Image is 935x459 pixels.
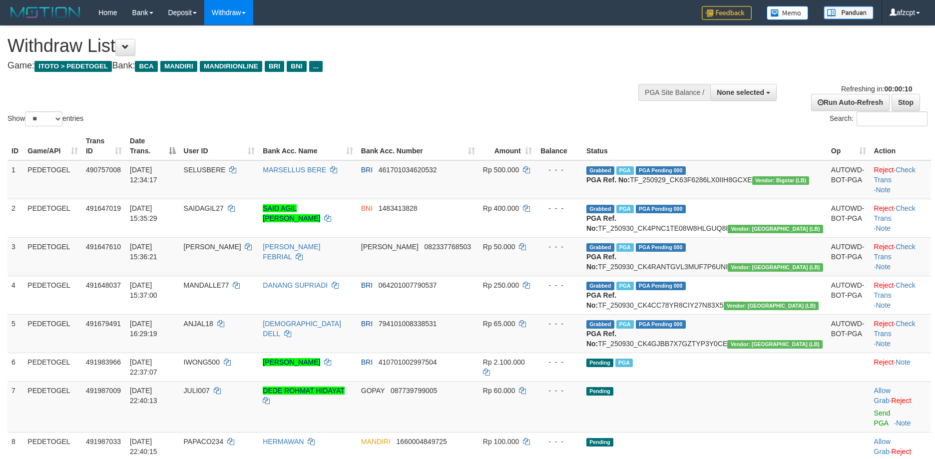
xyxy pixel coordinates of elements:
span: · [874,387,892,405]
span: 491983966 [86,358,121,366]
span: Copy 064201007790537 to clipboard [379,281,437,289]
td: 6 [7,353,23,381]
th: Amount: activate to sort column ascending [479,132,536,160]
a: Reject [874,320,894,328]
span: 491647610 [86,243,121,251]
a: Reject [892,448,912,456]
span: PGA Pending [636,320,686,329]
span: Grabbed [586,166,614,175]
div: - - - [540,386,578,396]
a: Note [876,224,891,232]
span: ITOTO > PEDETOGEL [34,61,112,72]
span: Rp 65.000 [483,320,515,328]
span: [DATE] 15:35:29 [130,204,157,222]
span: Vendor URL: https://dashboard.q2checkout.com/secure [728,225,823,233]
td: PEDETOGEL [23,353,82,381]
a: Reject [874,204,894,212]
span: Marked by afzCS1 [616,282,634,290]
td: PEDETOGEL [23,160,82,199]
a: Check Trans [874,243,916,261]
a: Send PGA [874,409,891,427]
span: ANJAL18 [184,320,213,328]
span: Copy 082337768503 to clipboard [425,243,471,251]
div: - - - [540,203,578,213]
span: MANDIRI [361,438,391,446]
th: Action [870,132,931,160]
td: AUTOWD-BOT-PGA [827,276,870,314]
button: None selected [710,84,777,101]
span: MANDIRIONLINE [200,61,262,72]
td: · [870,353,931,381]
span: [PERSON_NAME] [184,243,241,251]
span: Marked by afzCS1 [616,166,634,175]
a: Reject [892,397,912,405]
span: SELUSBERE [184,166,226,174]
td: TF_250930_CK4CC78YR8CIY27N83X5 [582,276,827,314]
span: [PERSON_NAME] [361,243,419,251]
span: Grabbed [586,282,614,290]
span: IWONG500 [184,358,220,366]
a: [PERSON_NAME] [263,358,320,366]
a: SAID AGIL [PERSON_NAME] [263,204,320,222]
span: Rp 100.000 [483,438,519,446]
th: Trans ID: activate to sort column ascending [82,132,126,160]
span: Copy 461701034620532 to clipboard [379,166,437,174]
label: Search: [830,111,928,126]
span: BRI [361,281,373,289]
a: Note [896,419,911,427]
a: [PERSON_NAME] FEBRIAL [263,243,320,261]
span: Pending [586,387,613,396]
img: MOTION_logo.png [7,5,83,20]
span: BNI [361,204,373,212]
a: Reject [874,281,894,289]
a: Note [876,263,891,271]
span: Copy 1660004849725 to clipboard [397,438,447,446]
b: PGA Ref. No: [586,330,616,348]
a: Check Trans [874,281,916,299]
td: 5 [7,314,23,353]
td: PEDETOGEL [23,276,82,314]
span: 491679491 [86,320,121,328]
span: [DATE] 15:36:21 [130,243,157,261]
img: Button%20Memo.svg [767,6,809,20]
span: Marked by afzCS1 [615,359,633,367]
td: AUTOWD-BOT-PGA [827,199,870,237]
td: · [870,381,931,432]
b: PGA Ref. No: [586,176,630,184]
td: 3 [7,237,23,276]
span: PGA Pending [636,282,686,290]
span: Copy 087739799005 to clipboard [391,387,437,395]
span: Vendor URL: https://dashboard.q2checkout.com/secure [728,263,823,272]
th: Bank Acc. Name: activate to sort column ascending [259,132,357,160]
span: Grabbed [586,205,614,213]
a: Note [876,301,891,309]
div: - - - [540,437,578,447]
a: Allow Grab [874,438,891,456]
td: PEDETOGEL [23,381,82,432]
label: Show entries [7,111,83,126]
div: - - - [540,165,578,175]
img: Feedback.jpg [702,6,752,20]
span: [DATE] 16:29:19 [130,320,157,338]
span: Rp 400.000 [483,204,519,212]
span: Grabbed [586,320,614,329]
span: [DATE] 12:34:17 [130,166,157,184]
td: PEDETOGEL [23,237,82,276]
td: 1 [7,160,23,199]
td: TF_250929_CK63F6286LX0IIH8GCXE [582,160,827,199]
a: Stop [892,94,920,111]
b: PGA Ref. No: [586,253,616,271]
span: MANDALLE77 [184,281,229,289]
a: Check Trans [874,204,916,222]
span: Copy 410701002997504 to clipboard [379,358,437,366]
th: Game/API: activate to sort column ascending [23,132,82,160]
span: None selected [717,88,764,96]
th: Op: activate to sort column ascending [827,132,870,160]
div: - - - [540,242,578,252]
span: Pending [586,438,613,447]
span: Vendor URL: https://dashboard.q2checkout.com/secure [727,340,823,349]
h4: Game: Bank: [7,61,613,71]
td: AUTOWD-BOT-PGA [827,314,870,353]
span: [DATE] 22:37:07 [130,358,157,376]
td: · · [870,276,931,314]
